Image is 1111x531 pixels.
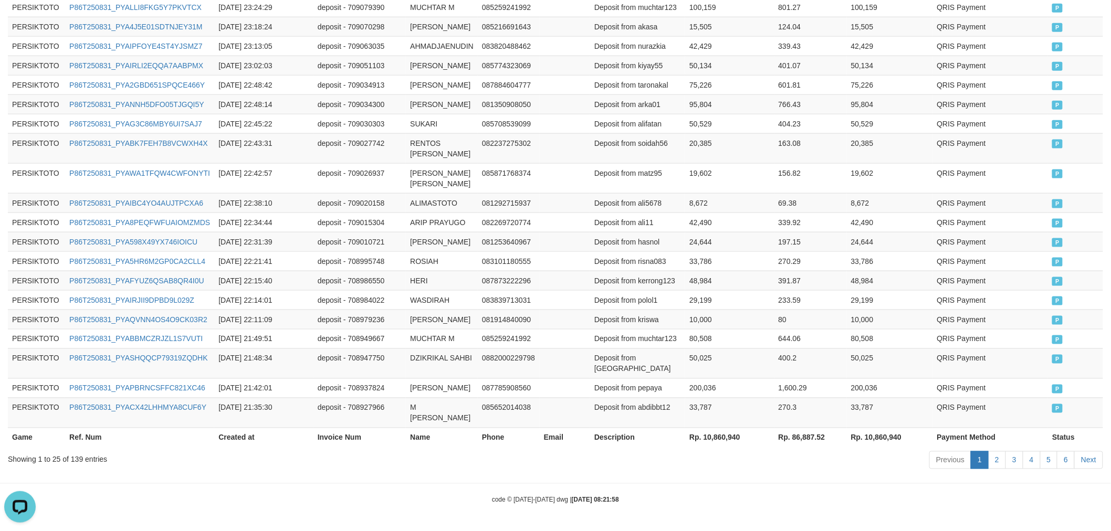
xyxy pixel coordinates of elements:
span: PAID [1052,296,1063,305]
span: PAID [1052,4,1063,13]
a: P86T250831_PYAG3C86MBY6UI7SAJ7 [69,120,202,128]
td: deposit - 709027742 [313,133,406,163]
a: P86T250831_PYACX42LHHMYA8CUF6Y [69,403,206,412]
td: DZIKRIKAL SAHBI [406,348,478,378]
td: deposit - 709034913 [313,75,406,94]
td: M [PERSON_NAME] [406,398,478,428]
th: Email [540,428,590,447]
td: PERSIKTOTO [8,271,65,290]
td: 48,984 [847,271,933,290]
a: 6 [1057,451,1075,469]
td: PERSIKTOTO [8,232,65,251]
td: 19,602 [685,163,774,193]
td: [PERSON_NAME] [PERSON_NAME] [406,163,478,193]
td: 75,226 [847,75,933,94]
td: Deposit from polol1 [590,290,685,310]
td: Deposit from akasa [590,17,685,36]
td: QRIS Payment [932,114,1048,133]
td: SUKARI [406,114,478,133]
td: 69.38 [774,193,847,213]
td: 087884604777 [478,75,540,94]
td: 50,025 [685,348,774,378]
span: PAID [1052,219,1063,228]
td: deposit - 709051103 [313,56,406,75]
a: P86T250831_PYA2GBD651SPQCE466Y [69,81,205,89]
td: deposit - 709015304 [313,213,406,232]
td: Deposit from kerrong123 [590,271,685,290]
td: [DATE] 22:34:44 [214,213,313,232]
td: 75,226 [685,75,774,94]
td: 48,984 [685,271,774,290]
td: 270.29 [774,251,847,271]
td: [DATE] 22:48:14 [214,94,313,114]
td: 404.23 [774,114,847,133]
a: 2 [988,451,1006,469]
td: 644.06 [774,329,847,348]
th: Game [8,428,65,447]
td: deposit - 709034300 [313,94,406,114]
td: 087873222296 [478,271,540,290]
td: 20,385 [685,133,774,163]
span: PAID [1052,81,1063,90]
td: 087785908560 [478,378,540,398]
span: PAID [1052,101,1063,110]
td: Deposit from ali11 [590,213,685,232]
td: QRIS Payment [932,348,1048,378]
span: PAID [1052,385,1063,394]
td: PERSIKTOTO [8,329,65,348]
td: [DATE] 22:38:10 [214,193,313,213]
span: PAID [1052,277,1063,286]
td: QRIS Payment [932,378,1048,398]
td: 29,199 [685,290,774,310]
td: 085259241992 [478,329,540,348]
a: P86T250831_PYA4J5E01SDTNJEY31M [69,23,202,31]
th: Rp. 10,860,940 [685,428,774,447]
a: 4 [1023,451,1041,469]
th: Ref. Num [65,428,214,447]
td: 50,134 [847,56,933,75]
td: 085216691643 [478,17,540,36]
td: [DATE] 23:02:03 [214,56,313,75]
a: 1 [971,451,989,469]
th: Rp. 86,887.52 [774,428,847,447]
td: PERSIKTOTO [8,213,65,232]
td: [DATE] 22:21:41 [214,251,313,271]
th: Phone [478,428,540,447]
td: QRIS Payment [932,329,1048,348]
a: Next [1074,451,1103,469]
a: P86T250831_PYAWA1TFQW4CWFONYTI [69,169,210,177]
td: Deposit from alifatan [590,114,685,133]
small: code © [DATE]-[DATE] dwg | [492,496,619,504]
td: 50,529 [685,114,774,133]
td: deposit - 708984022 [313,290,406,310]
td: [DATE] 22:43:31 [214,133,313,163]
a: P86T250831_PYAPBRNCSFFC821XC46 [69,384,205,392]
td: deposit - 708927966 [313,398,406,428]
td: PERSIKTOTO [8,398,65,428]
span: PAID [1052,23,1063,32]
td: 601.81 [774,75,847,94]
td: ALIMASTOTO [406,193,478,213]
td: [PERSON_NAME] [406,75,478,94]
th: Description [590,428,685,447]
td: Deposit from abdibbt12 [590,398,685,428]
td: deposit - 708937824 [313,378,406,398]
td: HERI [406,271,478,290]
span: PAID [1052,43,1063,51]
td: 391.87 [774,271,847,290]
td: 233.59 [774,290,847,310]
td: Deposit from nurazkia [590,36,685,56]
td: [DATE] 23:18:24 [214,17,313,36]
td: PERSIKTOTO [8,251,65,271]
td: PERSIKTOTO [8,56,65,75]
td: 083101180555 [478,251,540,271]
td: deposit - 709026937 [313,163,406,193]
td: [DATE] 21:35:30 [214,398,313,428]
td: WASDIRAH [406,290,478,310]
td: 156.82 [774,163,847,193]
td: PERSIKTOTO [8,75,65,94]
td: MUCHTAR M [406,329,478,348]
td: 24,644 [685,232,774,251]
a: 5 [1040,451,1058,469]
td: [DATE] 21:49:51 [214,329,313,348]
